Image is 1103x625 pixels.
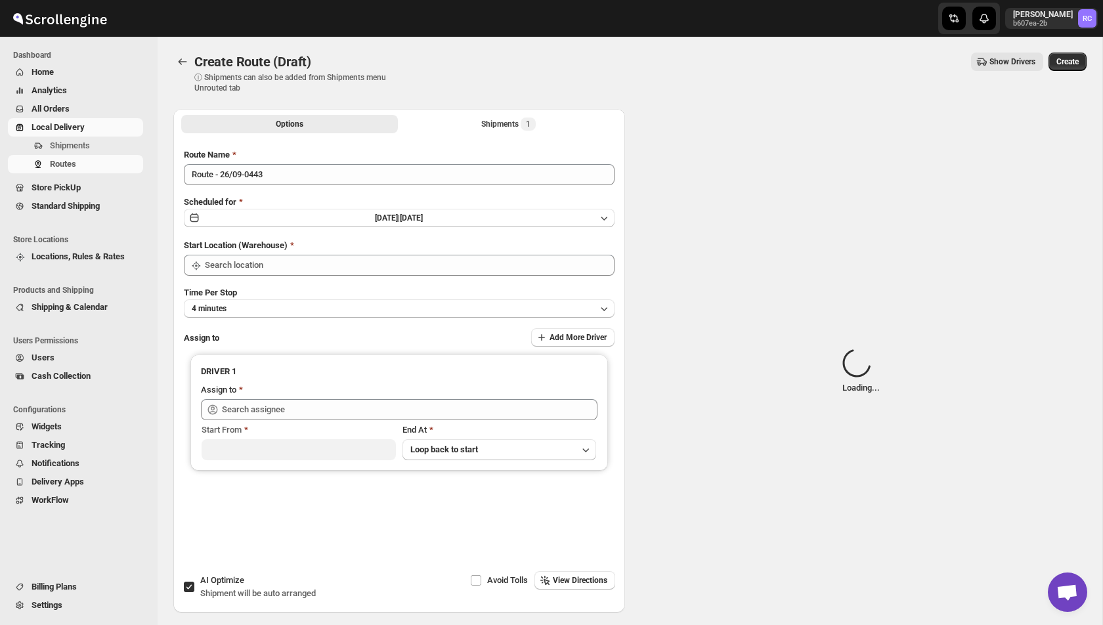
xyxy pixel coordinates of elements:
[1078,9,1096,28] span: Rahul Chopra
[32,302,108,312] span: Shipping & Calendar
[32,477,84,486] span: Delivery Apps
[200,575,244,585] span: AI Optimize
[550,332,607,343] span: Add More Driver
[971,53,1043,71] button: Show Drivers
[553,575,607,586] span: View Directions
[32,458,79,468] span: Notifications
[1049,53,1087,71] button: Create
[32,183,81,192] span: Store PickUp
[184,164,615,185] input: Eg: Bengaluru Route
[400,213,423,223] span: [DATE]
[192,303,227,314] span: 4 minutes
[8,81,143,100] button: Analytics
[32,495,69,505] span: WorkFlow
[8,367,143,385] button: Cash Collection
[222,399,597,420] input: Search assignee
[32,122,85,132] span: Local Delivery
[13,234,148,245] span: Store Locations
[989,56,1035,67] span: Show Drivers
[8,100,143,118] button: All Orders
[8,63,143,81] button: Home
[410,444,478,454] span: Loop back to start
[526,119,530,129] span: 1
[32,104,70,114] span: All Orders
[842,349,880,395] div: Loading...
[32,353,54,362] span: Users
[13,285,148,295] span: Products and Shipping
[13,50,148,60] span: Dashboard
[194,72,401,93] p: ⓘ Shipments can also be added from Shipments menu Unrouted tab
[184,197,236,207] span: Scheduled for
[50,159,76,169] span: Routes
[1013,20,1073,28] p: b607ea-2b
[1048,572,1087,612] div: Open chat
[32,67,54,77] span: Home
[184,150,230,160] span: Route Name
[32,582,77,592] span: Billing Plans
[402,423,597,437] div: End At
[534,571,615,590] button: View Directions
[32,600,62,610] span: Settings
[181,115,398,133] button: All Route Options
[1083,14,1092,23] text: RC
[8,436,143,454] button: Tracking
[32,421,62,431] span: Widgets
[32,85,67,95] span: Analytics
[8,298,143,316] button: Shipping & Calendar
[1005,8,1098,29] button: User menu
[8,248,143,266] button: Locations, Rules & Rates
[184,299,615,318] button: 4 minutes
[194,54,311,70] span: Create Route (Draft)
[8,349,143,367] button: Users
[173,53,192,71] button: Routes
[184,288,237,297] span: Time Per Stop
[32,371,91,381] span: Cash Collection
[184,209,615,227] button: [DATE]|[DATE]
[8,454,143,473] button: Notifications
[13,335,148,346] span: Users Permissions
[173,138,625,559] div: All Route Options
[8,578,143,596] button: Billing Plans
[8,596,143,614] button: Settings
[13,404,148,415] span: Configurations
[32,201,100,211] span: Standard Shipping
[205,255,615,276] input: Search location
[481,118,536,131] div: Shipments
[184,240,288,250] span: Start Location (Warehouse)
[8,491,143,509] button: WorkFlow
[201,365,597,378] h3: DRIVER 1
[1056,56,1079,67] span: Create
[200,588,316,598] span: Shipment will be auto arranged
[8,418,143,436] button: Widgets
[487,575,528,585] span: Avoid Tolls
[201,383,236,397] div: Assign to
[50,140,90,150] span: Shipments
[8,155,143,173] button: Routes
[400,115,617,133] button: Selected Shipments
[375,213,400,223] span: [DATE] |
[531,328,615,347] button: Add More Driver
[32,440,65,450] span: Tracking
[8,473,143,491] button: Delivery Apps
[276,119,303,129] span: Options
[402,439,597,460] button: Loop back to start
[1013,9,1073,20] p: [PERSON_NAME]
[184,333,219,343] span: Assign to
[202,425,242,435] span: Start From
[8,137,143,155] button: Shipments
[32,251,125,261] span: Locations, Rules & Rates
[11,2,109,35] img: ScrollEngine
